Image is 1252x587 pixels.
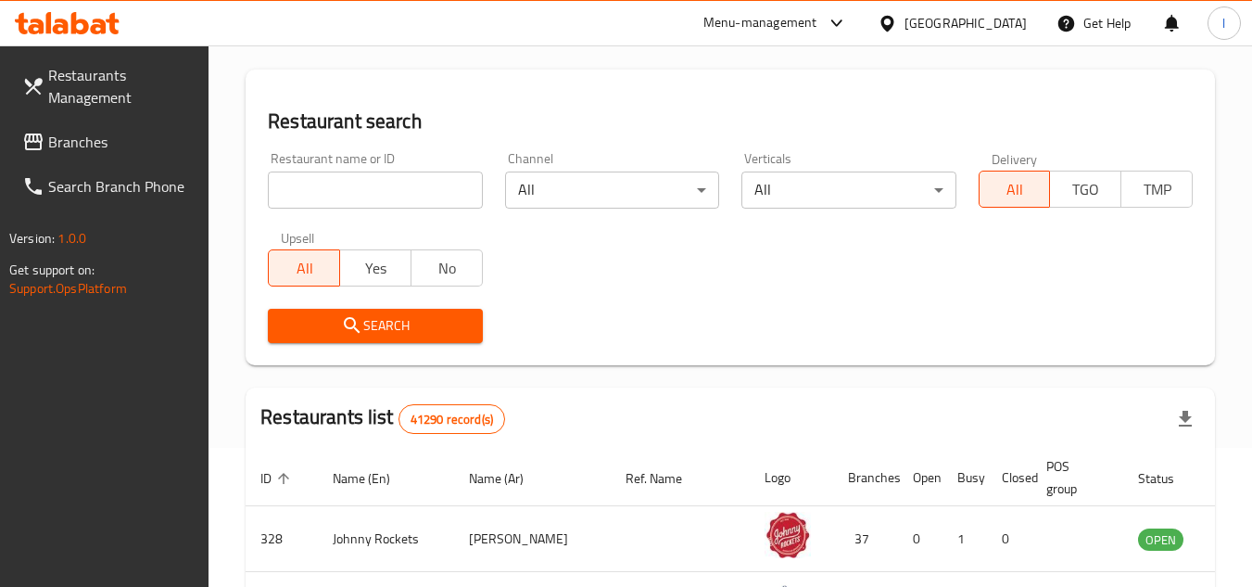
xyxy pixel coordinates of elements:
[1049,171,1121,208] button: TGO
[626,467,706,490] span: Ref. Name
[833,506,898,572] td: 37
[48,131,195,153] span: Branches
[898,450,942,506] th: Open
[333,467,414,490] span: Name (En)
[992,152,1038,165] label: Delivery
[9,226,55,250] span: Version:
[318,506,454,572] td: Johnny Rockets
[348,255,404,282] span: Yes
[7,53,209,120] a: Restaurants Management
[9,258,95,282] span: Get support on:
[268,249,340,287] button: All
[283,314,467,338] span: Search
[260,467,296,490] span: ID
[7,120,209,164] a: Branches
[898,506,942,572] td: 0
[741,172,955,209] div: All
[469,467,548,490] span: Name (Ar)
[1138,467,1198,490] span: Status
[260,403,505,434] h2: Restaurants list
[942,506,987,572] td: 1
[48,175,195,198] span: Search Branch Phone
[399,411,504,428] span: 41290 record(s)
[411,249,483,287] button: No
[505,172,719,209] div: All
[339,249,411,287] button: Yes
[1138,529,1183,551] div: OPEN
[1163,397,1208,441] div: Export file
[9,276,127,300] a: Support.OpsPlatform
[246,506,318,572] td: 328
[987,506,1031,572] td: 0
[904,13,1027,33] div: [GEOGRAPHIC_DATA]
[57,226,86,250] span: 1.0.0
[1057,176,1114,203] span: TGO
[276,255,333,282] span: All
[398,404,505,434] div: Total records count
[268,108,1193,135] h2: Restaurant search
[987,176,1043,203] span: All
[942,450,987,506] th: Busy
[1120,171,1193,208] button: TMP
[454,506,611,572] td: [PERSON_NAME]
[1222,13,1225,33] span: l
[281,231,315,244] label: Upsell
[419,255,475,282] span: No
[1129,176,1185,203] span: TMP
[979,171,1051,208] button: All
[765,512,811,558] img: Johnny Rockets
[833,450,898,506] th: Branches
[268,309,482,343] button: Search
[750,450,833,506] th: Logo
[703,12,817,34] div: Menu-management
[48,64,195,108] span: Restaurants Management
[1138,530,1183,551] span: OPEN
[1046,455,1101,500] span: POS group
[7,164,209,209] a: Search Branch Phone
[268,172,482,209] input: Search for restaurant name or ID..
[987,450,1031,506] th: Closed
